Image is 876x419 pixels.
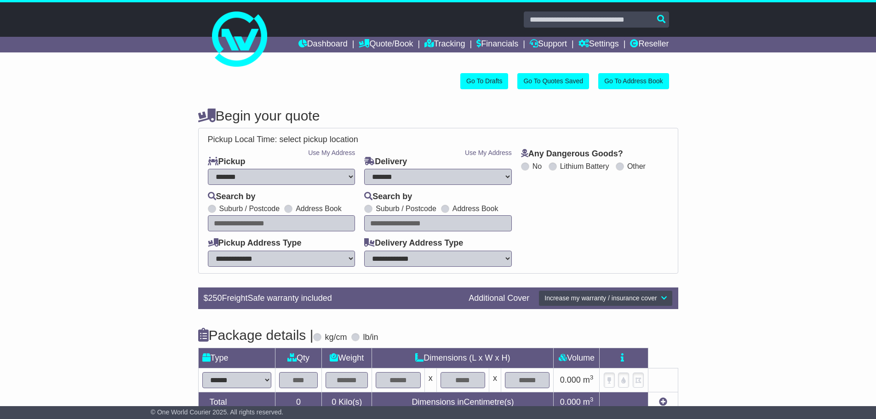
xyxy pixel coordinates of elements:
[275,348,322,368] td: Qty
[538,290,672,306] button: Increase my warranty / insurance cover
[424,368,436,392] td: x
[372,392,554,412] td: Dimensions in Centimetre(s)
[465,149,512,156] a: Use My Address
[489,368,501,392] td: x
[151,408,284,416] span: © One World Courier 2025. All rights reserved.
[544,294,657,302] span: Increase my warranty / insurance cover
[364,157,407,167] label: Delivery
[590,374,594,381] sup: 3
[208,157,246,167] label: Pickup
[627,162,646,171] label: Other
[198,348,275,368] td: Type
[203,135,673,145] div: Pickup Local Time:
[322,348,372,368] td: Weight
[322,392,372,412] td: Kilo(s)
[521,149,623,159] label: Any Dangerous Goods?
[560,375,581,385] span: 0.000
[198,392,275,412] td: Total
[424,37,465,52] a: Tracking
[583,397,594,407] span: m
[325,333,347,343] label: kg/cm
[363,333,378,343] label: lb/in
[280,135,358,144] span: select pickup location
[219,204,280,213] label: Suburb / Postcode
[275,392,322,412] td: 0
[199,293,464,304] div: $ FreightSafe warranty included
[630,37,669,52] a: Reseller
[560,162,609,171] label: Lithium Battery
[476,37,518,52] a: Financials
[598,73,669,89] a: Go To Address Book
[560,397,581,407] span: 0.000
[460,73,508,89] a: Go To Drafts
[208,238,302,248] label: Pickup Address Type
[452,204,498,213] label: Address Book
[464,293,534,304] div: Additional Cover
[296,204,342,213] label: Address Book
[530,37,567,52] a: Support
[198,327,314,343] h4: Package details |
[308,149,355,156] a: Use My Address
[583,375,594,385] span: m
[298,37,348,52] a: Dashboard
[532,162,542,171] label: No
[590,396,594,403] sup: 3
[376,204,436,213] label: Suburb / Postcode
[359,37,413,52] a: Quote/Book
[364,192,412,202] label: Search by
[372,348,554,368] td: Dimensions (L x W x H)
[659,397,667,407] a: Add new item
[198,108,678,123] h4: Begin your quote
[332,397,336,407] span: 0
[554,348,600,368] td: Volume
[208,192,256,202] label: Search by
[578,37,619,52] a: Settings
[208,293,222,303] span: 250
[364,238,463,248] label: Delivery Address Type
[517,73,589,89] a: Go To Quotes Saved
